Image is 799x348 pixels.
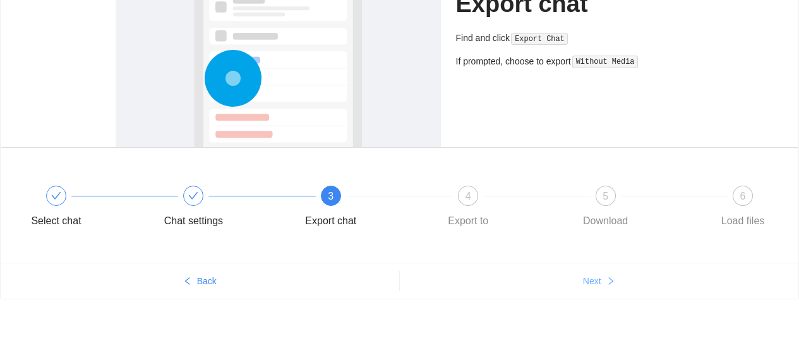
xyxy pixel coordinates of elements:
span: 6 [740,191,746,201]
div: Export chat [305,211,356,231]
div: Load files [721,211,765,231]
span: 4 [466,191,471,201]
span: check [188,191,198,201]
code: Without Media [572,56,638,68]
span: Next [583,274,601,288]
div: Find and click [456,31,684,45]
div: Download [583,211,628,231]
div: Chat settings [157,186,294,231]
span: left [183,277,192,287]
div: 6Load files [706,186,779,231]
div: 3Export chat [294,186,431,231]
div: Select chat [20,186,157,231]
span: right [606,277,615,287]
h3: Style [5,40,184,54]
button: Nextright [400,271,799,291]
span: 16 px [15,88,35,99]
div: 5Download [569,186,706,231]
div: Export to [448,211,488,231]
div: Outline [5,5,184,16]
span: check [51,191,61,201]
span: 3 [328,191,333,201]
div: If prompted, choose to export [456,54,684,69]
span: 5 [603,191,608,201]
button: leftBack [1,271,399,291]
a: Back to Top [19,16,68,27]
code: Export Chat [511,33,568,45]
label: Font Size [5,76,44,87]
div: 4Export to [431,186,568,231]
div: Chat settings [164,211,223,231]
span: Back [197,274,217,288]
div: Select chat [31,211,81,231]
